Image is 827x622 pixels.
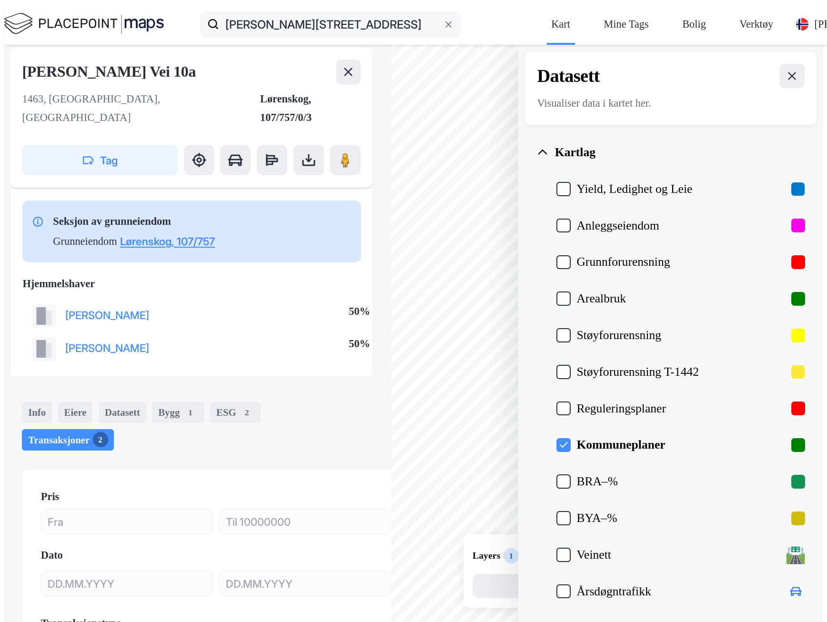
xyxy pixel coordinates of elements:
[504,548,519,563] div: 1
[682,15,706,33] div: Bolig
[41,546,63,564] div: Dato
[183,405,198,420] div: 1
[779,576,827,622] iframe: Chat Widget
[551,15,570,33] div: Kart
[41,568,213,599] input: DD.MM.YYYY
[219,9,443,40] input: Søk på adresse, matrikkel, gårdeiere, leietakere eller personer
[576,546,780,564] div: Veinett
[537,94,804,112] div: Visualiser data i kartet her.
[53,232,117,251] div: Grunneiendom
[99,402,146,423] div: Datasett
[220,568,391,599] input: DD.MM.YYYY
[58,402,93,423] div: Eiere
[93,432,108,447] div: 2
[152,402,204,423] div: Bygg
[576,253,785,271] div: Grunnforurensning
[4,11,164,38] img: logo.f888ab2527a4732fd821a326f86c7f29.svg
[576,472,785,491] div: BRA–%
[349,335,370,353] div: 50%
[779,576,827,622] div: Kontrollprogram for chat
[239,405,254,420] div: 2
[260,90,361,127] div: Lørenskog, 107/757/0/3
[739,15,773,33] div: Verktøy
[473,550,500,562] div: Layers
[349,302,370,321] div: 50%
[604,15,648,33] div: Mine Tags
[22,90,260,127] div: 1463, [GEOGRAPHIC_DATA], [GEOGRAPHIC_DATA]
[473,574,617,598] button: Vis
[220,506,391,537] input: Til 10000000
[576,436,785,454] div: Kommuneplaner
[22,402,52,423] div: Info
[576,326,785,344] div: Støyforurensning
[576,400,785,418] div: Reguleringsplaner
[576,180,785,198] div: Yield, Ledighet og Leie
[576,509,785,527] div: BYA–%
[22,275,361,293] div: Hjemmelshaver
[22,429,114,451] div: Transaksjoner
[555,143,805,161] div: Kartlag
[22,60,199,84] div: [PERSON_NAME] Vei 10a
[53,212,215,231] div: Seksjon av grunneiendom
[210,402,261,423] div: ESG
[576,582,780,601] div: Årsdøgntrafikk
[576,363,785,381] div: Støyforurensning T-1442
[120,232,215,251] button: Lørenskog, 107/757
[41,488,60,506] div: Pris
[22,145,177,175] button: Tag
[576,217,785,235] div: Anleggseiendom
[41,506,213,537] input: Fra
[785,545,806,565] div: 🛣️
[537,64,599,88] div: Datasett
[576,290,785,308] div: Arealbruk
